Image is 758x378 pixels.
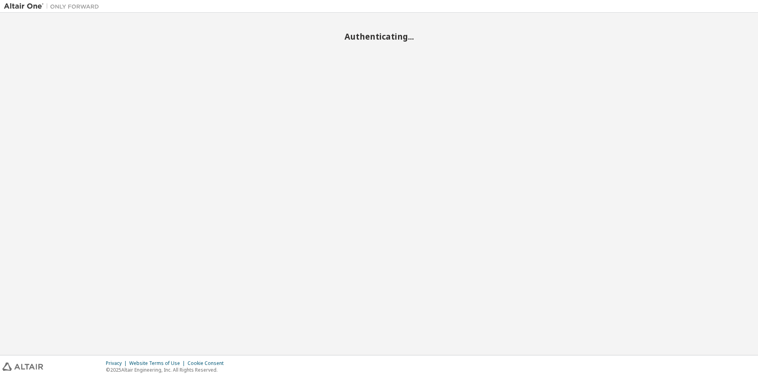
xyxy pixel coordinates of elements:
img: altair_logo.svg [2,363,43,371]
div: Cookie Consent [188,360,228,367]
div: Website Terms of Use [129,360,188,367]
h2: Authenticating... [4,31,754,42]
p: © 2025 Altair Engineering, Inc. All Rights Reserved. [106,367,228,373]
img: Altair One [4,2,103,10]
div: Privacy [106,360,129,367]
